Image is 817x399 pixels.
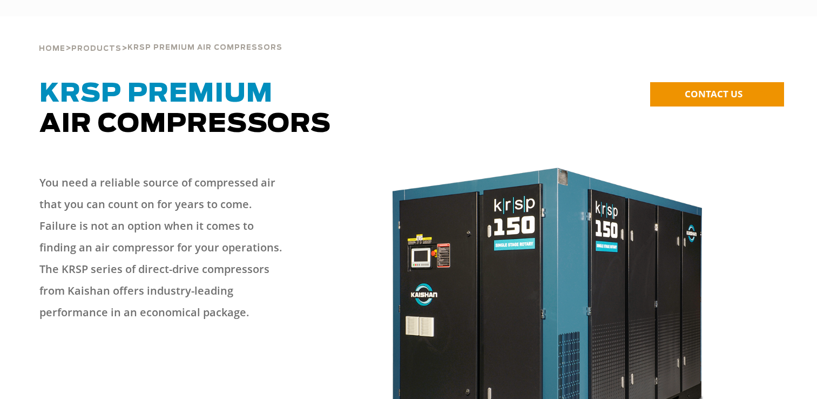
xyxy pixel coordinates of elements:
div: > > [39,16,282,57]
span: Air Compressors [39,81,331,137]
span: krsp premium air compressors [127,44,282,51]
span: Home [39,45,65,52]
a: Products [71,43,121,53]
span: Products [71,45,121,52]
span: CONTACT US [685,88,742,100]
span: KRSP Premium [39,81,273,107]
p: You need a reliable source of compressed air that you can count on for years to come. Failure is ... [39,172,291,323]
a: CONTACT US [650,82,784,107]
a: Home [39,43,65,53]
